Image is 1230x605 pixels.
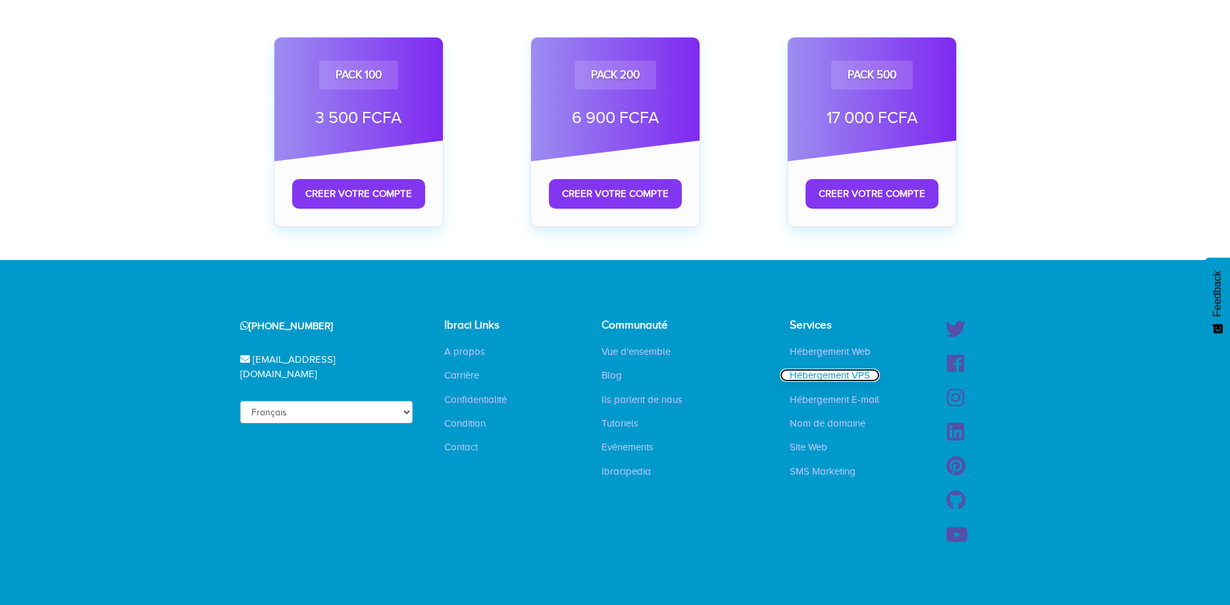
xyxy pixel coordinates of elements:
[780,440,837,454] a: Site Web
[602,319,692,332] h4: Communauté
[592,369,632,382] a: Blog
[1205,257,1230,347] button: Feedback - Afficher l’enquête
[434,440,488,454] a: Contact
[592,345,680,358] a: Vue d'ensemble
[549,179,682,209] a: Creer votre compte
[780,369,880,382] a: Hébergement VPS
[224,343,413,391] div: [EMAIL_ADDRESS][DOMAIN_NAME]
[319,61,398,90] div: Pack 100
[592,417,648,430] a: Tutoriels
[780,393,889,406] a: Hébergement E-mail
[434,393,517,406] a: Confidentialité
[780,465,865,478] a: SMS Marketing
[434,369,489,382] a: Carrière
[780,345,881,358] a: Hébergement Web
[575,61,656,90] div: Pack 200
[434,417,496,430] a: Condition
[292,179,425,209] a: Creer votre compte
[434,345,495,358] a: A propos
[780,417,875,430] a: Nom de domaine
[592,465,661,478] a: Ibracipedia
[806,106,938,130] div: 17 000 FCFA
[1212,271,1223,317] span: Feedback
[549,106,682,130] div: 6 900 FCFA
[292,106,425,130] div: 3 500 FCFA
[592,393,692,406] a: Ils parlent de nous
[790,319,889,332] h4: Services
[224,309,413,343] div: [PHONE_NUMBER]
[806,179,938,209] a: Creer votre compte
[592,440,663,454] a: Evénements
[831,61,913,90] div: Pack 500
[444,319,530,332] h4: Ibraci Links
